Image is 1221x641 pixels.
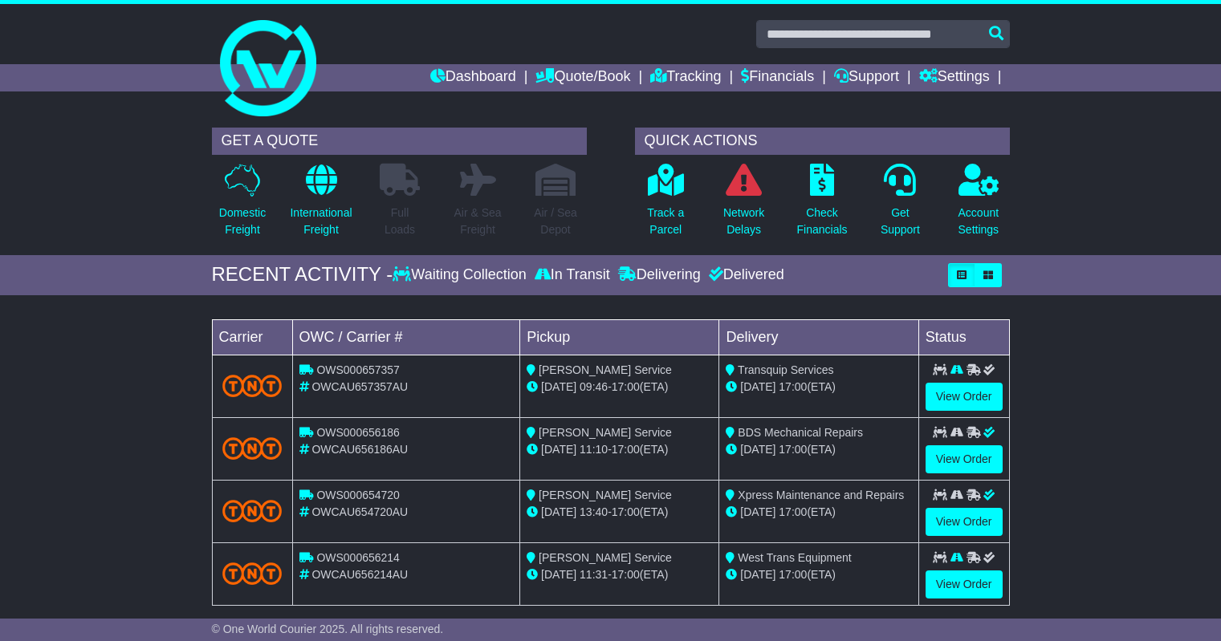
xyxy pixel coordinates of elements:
span: 17:00 [612,505,640,518]
p: Track a Parcel [647,205,684,238]
div: (ETA) [726,504,911,521]
div: - (ETA) [527,504,712,521]
a: GetSupport [880,163,921,247]
div: QUICK ACTIONS [635,128,1010,155]
div: (ETA) [726,566,911,583]
p: Air / Sea Depot [534,205,577,238]
span: OWCAU654720AU [311,505,408,518]
img: TNT_Domestic.png [222,562,283,584]
span: 11:31 [580,568,608,581]
a: View Order [926,570,1003,598]
div: Delivering [614,266,705,284]
div: RECENT ACTIVITY - [212,263,393,286]
div: Waiting Collection [393,266,530,284]
p: Full Loads [380,205,420,238]
div: Delivered [705,266,784,284]
div: (ETA) [726,441,911,458]
span: [DATE] [541,380,576,393]
span: OWS000656186 [316,426,400,439]
p: Domestic Freight [219,205,266,238]
span: [DATE] [740,380,775,393]
span: © One World Courier 2025. All rights reserved. [212,623,444,635]
span: [DATE] [740,443,775,456]
span: [PERSON_NAME] Service [539,363,672,376]
a: Financials [741,64,814,91]
a: DomesticFreight [218,163,267,247]
a: View Order [926,508,1003,536]
span: 17:00 [612,380,640,393]
span: [PERSON_NAME] Service [539,551,672,564]
span: Transquip Services [738,363,833,376]
span: [DATE] [740,505,775,518]
span: OWCAU657357AU [311,380,408,393]
div: GET A QUOTE [212,128,587,155]
span: West Trans Equipment [738,551,851,564]
span: OWS000654720 [316,489,400,501]
span: BDS Mechanical Repairs [738,426,863,439]
span: OWS000656214 [316,551,400,564]
span: [DATE] [541,505,576,518]
p: Network Delays [723,205,764,238]
span: 09:46 [580,380,608,393]
a: Tracking [650,64,721,91]
a: InternationalFreight [289,163,352,247]
span: Xpress Maintenance and Repairs [738,489,904,501]
p: Get Support [881,205,920,238]
img: TNT_Domestic.png [222,375,283,396]
span: [PERSON_NAME] Service [539,426,672,439]
a: Settings [919,64,990,91]
a: Support [834,64,899,91]
a: CheckFinancials [796,163,849,247]
span: OWS000657357 [316,363,400,376]
div: (ETA) [726,379,911,396]
p: Check Financials [797,205,848,238]
span: [DATE] [541,443,576,456]
div: In Transit [531,266,614,284]
a: View Order [926,445,1003,473]
span: [DATE] [740,568,775,581]
a: Track aParcel [646,163,685,247]
td: OWC / Carrier # [292,319,520,355]
img: TNT_Domestic.png [222,500,283,521]
td: Pickup [520,319,719,355]
span: 13:40 [580,505,608,518]
p: Air & Sea Freight [454,205,501,238]
td: Delivery [719,319,918,355]
div: - (ETA) [527,379,712,396]
span: OWCAU656214AU [311,568,408,581]
img: TNT_Domestic.png [222,437,283,459]
span: 17:00 [612,568,640,581]
span: 17:00 [612,443,640,456]
a: AccountSettings [958,163,1000,247]
span: 17:00 [779,380,807,393]
a: NetworkDelays [722,163,765,247]
span: [PERSON_NAME] Service [539,489,672,501]
span: 17:00 [779,505,807,518]
td: Status [918,319,1009,355]
a: Quote/Book [535,64,630,91]
span: [DATE] [541,568,576,581]
span: 17:00 [779,443,807,456]
a: View Order [926,383,1003,411]
span: 11:10 [580,443,608,456]
td: Carrier [212,319,292,355]
a: Dashboard [430,64,516,91]
div: - (ETA) [527,441,712,458]
div: - (ETA) [527,566,712,583]
span: OWCAU656186AU [311,443,408,456]
p: International Freight [290,205,352,238]
p: Account Settings [958,205,999,238]
span: 17:00 [779,568,807,581]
